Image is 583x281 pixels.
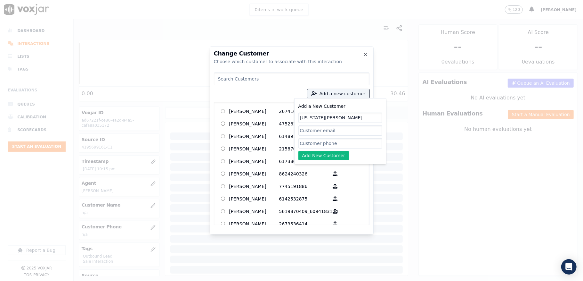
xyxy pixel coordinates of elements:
input: Customer name [298,113,382,123]
p: [PERSON_NAME] [229,106,279,116]
button: [PERSON_NAME] 8624240326 [329,169,342,179]
p: 7745191886 [279,181,329,191]
p: 8624240326 [279,169,329,179]
button: [PERSON_NAME] 6142532875 [329,194,342,204]
p: [PERSON_NAME] [229,219,279,229]
p: 4752610421 [279,119,329,129]
h2: Change Customer [214,51,369,56]
p: 6142532875 [279,194,329,204]
input: Customer phone [298,138,382,149]
input: Search Customers [214,72,369,85]
p: [PERSON_NAME] [229,156,279,166]
p: 5619870409_6094183124 [279,206,329,216]
p: 2158707614 [279,144,329,154]
p: [PERSON_NAME] [229,131,279,141]
p: [PERSON_NAME] [229,194,279,204]
button: Add New Customer [298,151,349,160]
button: [PERSON_NAME] 5619870409_6094183124 [329,206,342,216]
input: [PERSON_NAME] 6148972013 [221,134,225,138]
input: [PERSON_NAME] 6173808758 [221,159,225,163]
p: 6173808758 [279,156,329,166]
input: [PERSON_NAME] 4752610421 [221,122,225,126]
div: Choose which customer to associate with this interaction [214,58,369,65]
input: [PERSON_NAME] 7745191886 [221,184,225,188]
p: 2673536414 [279,219,329,229]
input: Customer email [298,125,382,136]
button: Add a new customer [307,89,369,98]
p: [PERSON_NAME] [229,181,279,191]
input: [PERSON_NAME] 8624240326 [221,172,225,176]
p: [PERSON_NAME] [229,119,279,129]
p: [PERSON_NAME] [229,169,279,179]
p: 6148972013 [279,131,329,141]
div: Open Intercom Messenger [561,259,577,275]
input: [PERSON_NAME] 2673536414 [221,222,225,226]
input: [PERSON_NAME] 6142532875 [221,197,225,201]
p: 2674106790 [279,106,329,116]
input: [PERSON_NAME] 2158707614 [221,147,225,151]
p: [PERSON_NAME] [229,206,279,216]
input: [PERSON_NAME] 5619870409_6094183124 [221,209,225,213]
button: [PERSON_NAME] 2673536414 [329,219,342,229]
button: [PERSON_NAME] 7745191886 [329,181,342,191]
p: [PERSON_NAME] [229,144,279,154]
label: Add a New Customer [298,104,346,109]
input: [PERSON_NAME] 2674106790 [221,109,225,113]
